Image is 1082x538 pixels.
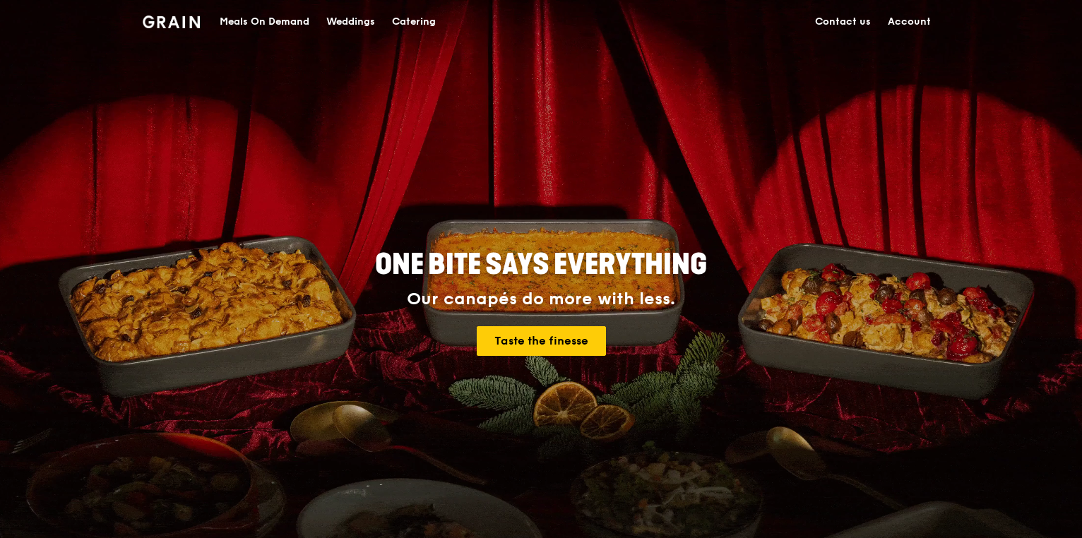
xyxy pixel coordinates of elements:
[318,1,384,43] a: Weddings
[807,1,879,43] a: Contact us
[392,1,436,43] div: Catering
[477,326,606,356] a: Taste the finesse
[879,1,939,43] a: Account
[143,16,200,28] img: Grain
[375,248,707,282] span: ONE BITE SAYS EVERYTHING
[384,1,444,43] a: Catering
[326,1,375,43] div: Weddings
[287,289,795,309] div: Our canapés do more with less.
[220,1,309,43] div: Meals On Demand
